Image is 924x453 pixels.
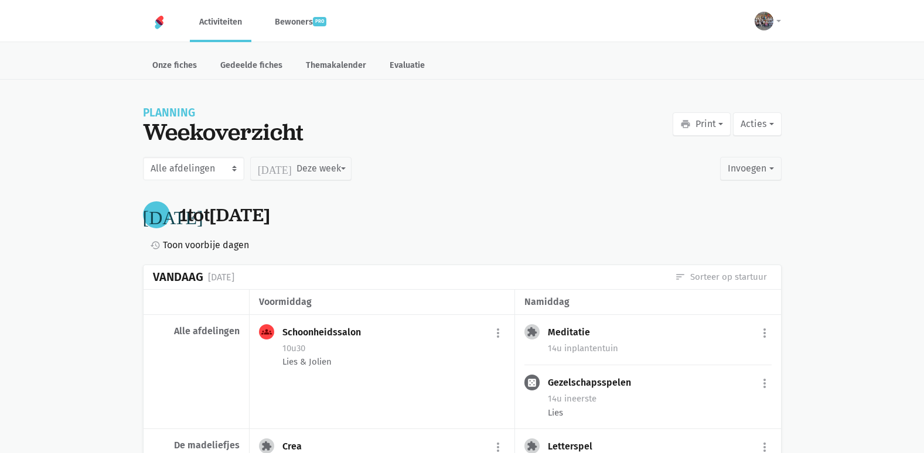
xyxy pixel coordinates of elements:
[548,406,771,419] div: Lies
[153,270,203,284] div: Vandaag
[210,203,270,227] span: [DATE]
[564,343,572,354] span: in
[179,204,270,226] div: tot
[675,272,686,282] i: sort
[548,393,562,404] span: 14u
[675,270,767,283] a: Sorteer op startuur
[282,441,311,452] div: Crea
[680,119,691,129] i: print
[261,327,272,337] i: groups
[258,163,292,174] i: [DATE]
[733,112,781,136] button: Acties
[673,112,731,136] button: Print
[527,441,537,451] i: extension
[380,54,434,79] a: Evaluatie
[145,238,249,253] a: Toon voorbije dagen
[190,2,251,42] a: Activiteiten
[282,343,305,354] span: 10u30
[527,377,537,388] i: casino
[296,54,376,79] a: Themakalender
[261,441,272,451] i: extension
[259,294,505,310] div: voormiddag
[548,343,562,354] span: 14u
[143,54,206,79] a: Onze fiches
[564,393,596,404] span: eerste
[179,203,187,227] span: 1
[548,377,640,389] div: Gezelschapsspelen
[548,441,602,452] div: Letterspel
[564,393,572,404] span: in
[150,240,161,250] i: history
[250,157,352,180] button: Deze week
[143,205,203,224] i: [DATE]
[524,294,771,310] div: namiddag
[211,54,292,79] a: Gedeelde fiches
[153,440,240,451] div: De madeliefjes
[143,118,304,145] div: Weekoverzicht
[564,343,618,354] span: plantentuin
[548,327,599,338] div: Meditatie
[720,157,781,180] button: Invoegen
[152,15,166,29] img: Home
[313,17,326,26] span: pro
[153,325,240,337] div: Alle afdelingen
[282,355,505,368] div: Lies & Jolien
[282,327,370,338] div: Schoonheidssalon
[143,108,304,118] div: Planning
[208,270,234,285] div: [DATE]
[527,327,537,337] i: extension
[163,238,249,253] span: Toon voorbije dagen
[265,2,336,42] a: Bewonerspro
